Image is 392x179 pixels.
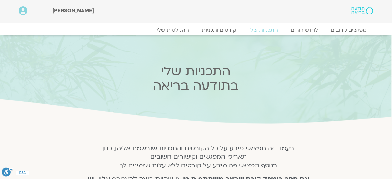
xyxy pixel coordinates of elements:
a: ההקלטות שלי [150,27,195,33]
a: קורסים ותכניות [195,27,243,33]
a: התכניות שלי [243,27,284,33]
h2: התכניות שלי בתודעה בריאה [69,64,322,93]
h5: בעמוד זה תמצא.י מידע על כל הקורסים והתכניות שנרשמת אליהן, כגון תאריכי המפגשים וקישורים חשובים בנו... [79,144,318,170]
a: לוח שידורים [284,27,325,33]
nav: Menu [19,27,373,33]
span: [PERSON_NAME] [53,7,94,14]
a: מפגשים קרובים [325,27,373,33]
